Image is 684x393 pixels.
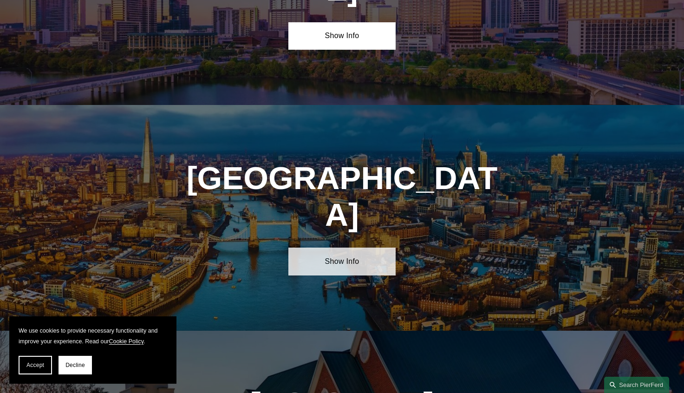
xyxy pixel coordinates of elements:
span: Decline [65,362,85,368]
a: Show Info [288,22,396,50]
span: Accept [26,362,44,368]
h1: [GEOGRAPHIC_DATA] [181,160,502,234]
button: Decline [59,356,92,374]
a: Cookie Policy [109,338,144,345]
section: Cookie banner [9,316,176,384]
a: Search this site [604,377,669,393]
p: We use cookies to provide necessary functionality and improve your experience. Read our . [19,326,167,347]
button: Accept [19,356,52,374]
a: Show Info [288,248,396,275]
